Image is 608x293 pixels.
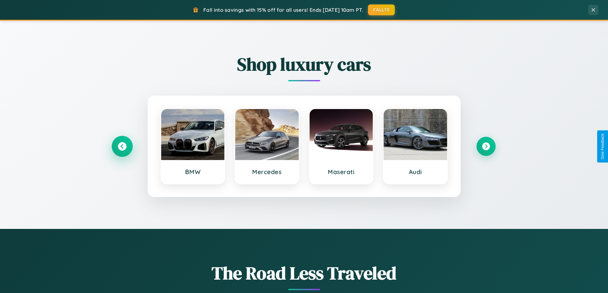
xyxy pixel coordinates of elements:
div: Give Feedback [600,134,605,159]
h3: Mercedes [242,168,292,176]
button: FALL15 [368,4,395,15]
h3: Maserati [316,168,367,176]
h3: Audi [390,168,441,176]
h1: The Road Less Traveled [113,261,496,285]
h2: Shop luxury cars [113,52,496,77]
h3: BMW [168,168,218,176]
span: Fall into savings with 15% off for all users! Ends [DATE] 10am PT. [203,7,363,13]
